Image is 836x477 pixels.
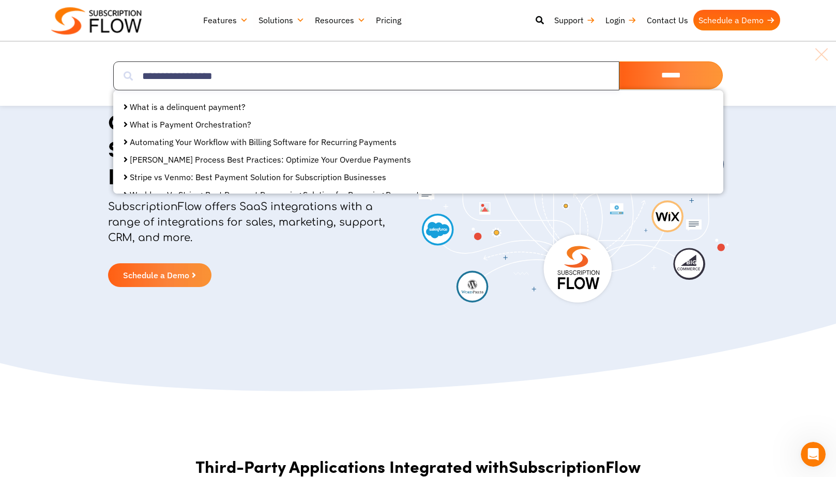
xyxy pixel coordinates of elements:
a: Automating Your Workflow with Billing Software for Recurring Payments [130,137,397,147]
iframe: Intercom live chat [801,442,826,467]
h1: Optimize Business with Seamless Third-Party SaaS Integrations [108,108,390,189]
a: Stripe vs Venmo: Best Payment Solution for Subscription Businesses [130,172,386,182]
a: Pricing [371,10,406,30]
a: What is a delinquent payment? [130,102,246,112]
a: Contact Us [642,10,693,30]
a: Resources [310,10,371,30]
span: Schedule a Demo [123,271,189,279]
a: Schedule a Demo [108,263,211,287]
img: Subscriptionflow [51,7,142,35]
a: Worldpay Vs Stripe: Best Payment Processing Solution for Recurring Payments [130,189,423,200]
a: Login [600,10,642,30]
a: Schedule a Demo [693,10,780,30]
a: Solutions [253,10,310,30]
img: SaaS Integrations [416,88,728,308]
a: Features [198,10,253,30]
a: Support [549,10,600,30]
p: SubscriptionFlow offers SaaS integrations with a range of integrations for sales, marketing, supp... [108,199,390,256]
a: What is Payment Orchestration? [130,119,251,130]
a: [PERSON_NAME] Process Best Practices: Optimize Your Overdue Payments [130,154,411,165]
h2: Third-Party Applications Integrated with [165,457,672,476]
